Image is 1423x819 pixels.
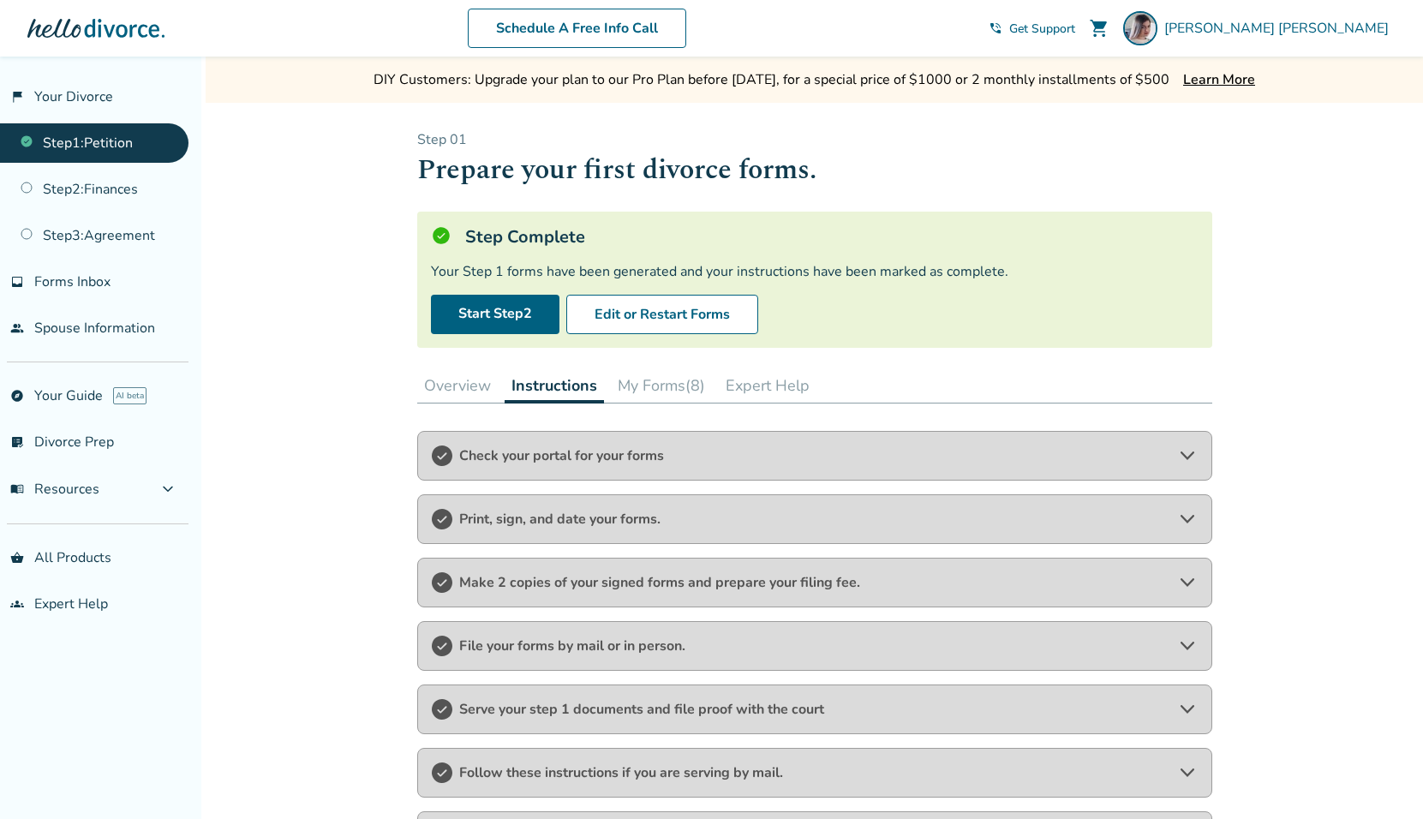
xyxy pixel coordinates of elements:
span: AI beta [113,387,146,404]
span: menu_book [10,482,24,496]
span: phone_in_talk [989,21,1002,35]
span: shopping_cart [1089,18,1109,39]
span: inbox [10,275,24,289]
a: Start Step2 [431,295,559,334]
span: Follow these instructions if you are serving by mail. [459,763,1170,782]
button: Expert Help [719,368,816,403]
span: File your forms by mail or in person. [459,637,1170,655]
a: phone_in_talkGet Support [989,21,1075,37]
span: flag_2 [10,90,24,104]
span: Print, sign, and date your forms. [459,510,1170,529]
a: Learn More [1183,70,1255,89]
span: Resources [10,480,99,499]
span: people [10,321,24,335]
span: [PERSON_NAME] [PERSON_NAME] [1164,19,1396,38]
h5: Step Complete [465,225,585,248]
span: Make 2 copies of your signed forms and prepare your filing fee. [459,573,1170,592]
iframe: Chat Widget [1337,737,1423,819]
button: Overview [417,368,498,403]
img: Rena Kamariotakis [1123,11,1157,45]
span: expand_more [158,479,178,499]
span: shopping_basket [10,551,24,565]
span: explore [10,389,24,403]
button: Instructions [505,368,604,404]
button: Edit or Restart Forms [566,295,758,334]
span: Get Support [1009,21,1075,37]
button: My Forms(8) [611,368,712,403]
span: Forms Inbox [34,272,111,291]
span: Serve your step 1 documents and file proof with the court [459,700,1170,719]
span: groups [10,597,24,611]
p: Step 0 1 [417,130,1212,149]
div: DIY Customers: Upgrade your plan to our Pro Plan before [DATE], for a special price of $1000 or 2... [374,70,1169,89]
span: list_alt_check [10,435,24,449]
span: Check your portal for your forms [459,446,1170,465]
h1: Prepare your first divorce forms. [417,149,1212,191]
a: Schedule A Free Info Call [468,9,686,48]
div: Your Step 1 forms have been generated and your instructions have been marked as complete. [431,262,1199,281]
